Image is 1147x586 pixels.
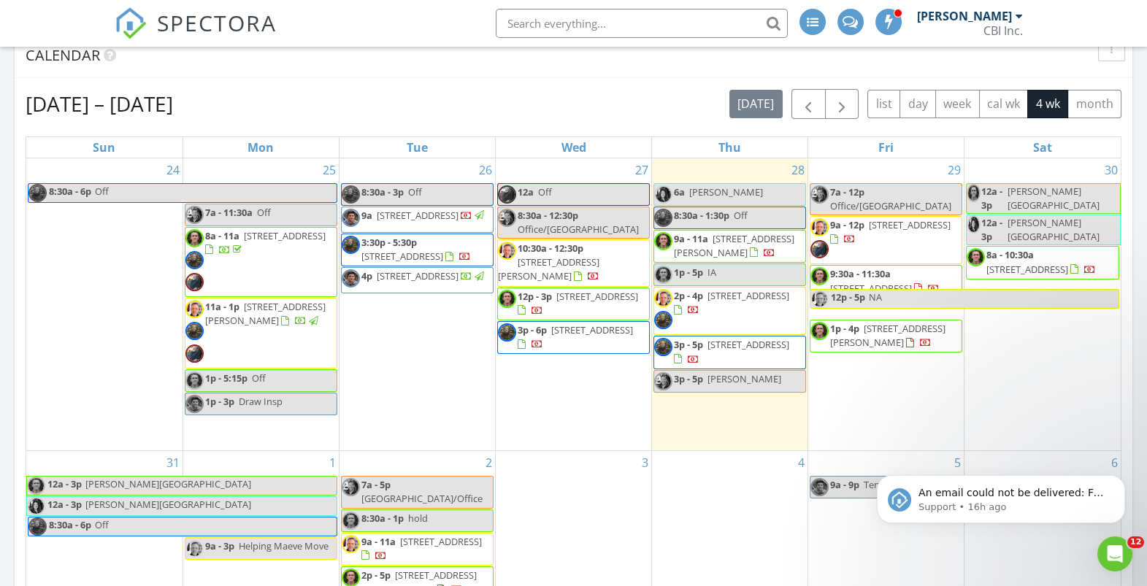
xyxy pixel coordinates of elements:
a: Go to August 26, 2025 [476,158,495,182]
a: 1p - 4p [STREET_ADDRESS][PERSON_NAME] [810,320,962,352]
span: 12a - 3p [47,477,83,495]
span: 7a - 5p [361,478,391,491]
a: 8a - 10:30a [STREET_ADDRESS] [986,248,1096,275]
span: Draw Insp [239,395,283,408]
span: 7a - 12p [830,185,864,198]
a: 2p - 4p [STREET_ADDRESS] [653,287,806,335]
span: 9:30a - 11:30a [830,267,891,280]
img: teamandrewdanner2022.jpg [185,206,204,224]
span: [STREET_ADDRESS] [377,209,459,222]
span: 6a [674,185,685,198]
a: 1p - 4p [STREET_ADDRESS][PERSON_NAME] [830,322,945,349]
span: 12a - 3p [47,497,83,515]
img: screen_shot_20190401_at_5.15.38_am.png [27,477,45,495]
img: screen_shot_20190401_at_5.15.38_am.png [185,229,204,247]
img: kw_portait1001.jpg [185,322,204,340]
a: Tuesday [404,137,431,158]
button: Previous [791,89,826,119]
a: 9a - 11a [STREET_ADDRESS][PERSON_NAME] [674,232,794,259]
a: Go to August 31, 2025 [164,451,183,474]
span: [PERSON_NAME][GEOGRAPHIC_DATA] [1008,216,1100,243]
a: Wednesday [558,137,588,158]
span: [STREET_ADDRESS] [244,229,326,242]
a: Sunday [90,137,118,158]
a: 9a - 11a [STREET_ADDRESS][PERSON_NAME] [653,230,806,263]
button: Next [825,89,859,119]
img: ses2023.jpg [185,539,204,558]
span: 4p [361,269,372,282]
a: 4p [STREET_ADDRESS] [341,267,494,293]
span: 2p - 4p [674,289,703,302]
a: 11a - 1p [STREET_ADDRESS][PERSON_NAME] [205,300,326,327]
span: 8a - 11a [205,229,239,242]
span: [STREET_ADDRESS] [830,282,912,295]
a: 9a - 11a [STREET_ADDRESS] [361,535,482,562]
a: Monday [245,137,277,158]
a: 12p - 3p [STREET_ADDRESS] [518,290,638,317]
span: [PERSON_NAME] [689,185,763,198]
a: 4p [STREET_ADDRESS] [361,269,486,282]
td: Go to August 24, 2025 [26,158,183,451]
button: [DATE] [729,90,783,118]
button: day [899,90,936,118]
span: Off [538,185,552,198]
span: 8:30a - 6p [48,517,92,536]
a: 3:30p - 5:30p [STREET_ADDRESS] [361,236,471,263]
img: screen_shot_20190401_at_5.15.38_am.png [967,184,980,202]
img: molly_profile_pic.jpg [654,185,672,204]
img: ses2023.jpg [342,535,360,553]
span: [STREET_ADDRESS][PERSON_NAME] [205,300,326,327]
div: [PERSON_NAME] [917,9,1012,23]
img: teamandrewdanner2022.jpg [810,185,829,204]
span: 1p - 4p [830,322,859,335]
a: 2p - 4p [STREET_ADDRESS] [674,289,789,316]
span: [STREET_ADDRESS] [869,218,951,231]
span: Off [252,371,266,385]
a: 8a - 10:30a [STREET_ADDRESS] [966,246,1119,279]
img: screen_shot_20190401_at_5.14.00_am.png [810,478,829,496]
span: 12a - 3p [981,215,1005,244]
img: kw_portait1001.jpg [342,185,360,204]
div: CBI Inc. [983,23,1023,38]
span: 9a - 11a [674,232,708,245]
span: 3p - 6p [518,323,547,336]
span: [STREET_ADDRESS][PERSON_NAME] [674,232,794,259]
span: [PERSON_NAME][GEOGRAPHIC_DATA] [85,477,251,490]
a: 9a - 12p [STREET_ADDRESS] [810,216,962,264]
img: teamandrewdanner2022.jpg [498,209,516,227]
a: Go to August 29, 2025 [945,158,964,182]
span: [STREET_ADDRESS][PERSON_NAME] [830,322,945,349]
a: 11a - 1p [STREET_ADDRESS][PERSON_NAME] [185,298,337,369]
img: kw_portait1001.jpg [654,209,672,227]
img: kw_portait1001.jpg [185,251,204,269]
a: 9a - 12p [STREET_ADDRESS] [830,218,951,245]
span: 1p - 3p [205,395,234,408]
span: Office/[GEOGRAPHIC_DATA] [830,199,951,212]
span: [GEOGRAPHIC_DATA]/Office [361,492,483,505]
span: Off [95,185,109,198]
img: molly_profile_pic.jpg [27,497,45,515]
button: cal wk [979,90,1029,118]
img: screen_shot_20190401_at_5.15.38_am.png [185,371,204,390]
td: Go to August 30, 2025 [964,158,1121,451]
span: [PERSON_NAME][GEOGRAPHIC_DATA] [1008,185,1100,212]
span: [STREET_ADDRESS] [551,323,633,336]
img: screen_shot_20190401_at_5.15.38_am.png [342,512,360,530]
a: 9a [STREET_ADDRESS] [361,209,486,222]
span: Off [95,518,109,531]
a: SPECTORA [115,20,277,50]
span: [STREET_ADDRESS] [377,269,459,282]
span: Off [408,185,422,198]
span: 1p - 5p [674,266,703,279]
a: 3p - 6p [STREET_ADDRESS] [497,321,650,354]
td: Go to August 27, 2025 [495,158,651,451]
img: kw_portait1001.jpg [654,311,672,329]
img: kw_portait1001.jpg [498,323,516,342]
img: teamandrewdanner2022.jpg [342,478,360,496]
a: Friday [875,137,897,158]
span: Calendar [26,45,100,65]
a: Go to September 2, 2025 [483,451,495,474]
a: 8a - 11a [STREET_ADDRESS] [185,227,337,298]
